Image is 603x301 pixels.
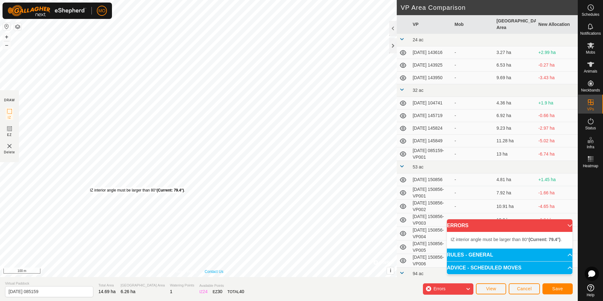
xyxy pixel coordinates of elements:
div: - [454,190,491,196]
span: i [390,268,391,273]
span: 6.26 ha [121,289,136,294]
td: [DATE] 145849 [410,135,452,147]
span: Infra [587,145,594,149]
td: -0.27 ha [536,59,578,72]
span: Heatmap [583,164,598,168]
span: Delete [4,150,15,155]
span: Save [552,286,563,291]
div: - [454,125,491,132]
td: 13.2 ha [494,213,536,227]
div: DRAW [4,98,15,103]
button: – [3,41,10,49]
a: Help [578,282,603,299]
span: RULES - GENERAL [447,252,493,257]
p-accordion-header: ADVICE - SCHEDULED MOVES [447,262,572,274]
button: Save [542,283,573,294]
a: Contact Us [205,269,223,274]
td: [DATE] 150856-VP006 [410,254,452,268]
span: Available Points [199,283,244,288]
td: -6.74 ha [536,147,578,161]
td: 9.69 ha [494,72,536,84]
td: +2.99 ha [536,46,578,59]
button: Reset Map [3,23,10,30]
td: [DATE] 150856-VP001 [410,186,452,200]
span: Notifications [580,32,601,35]
td: [DATE] 104741 [410,97,452,109]
button: i [387,267,394,274]
span: EZ [7,133,12,137]
td: [DATE] 150856-VP004 [410,227,452,240]
button: View [476,283,506,294]
span: 1 [170,289,173,294]
span: 53 ac [413,164,423,169]
span: Cancel [517,286,532,291]
td: +1.45 ha [536,174,578,186]
span: 24 ac [413,37,423,42]
span: 40 [239,289,244,294]
td: [DATE] 143925 [410,59,452,72]
span: Mobs [586,50,595,54]
div: - [454,203,491,210]
td: +1.9 ha [536,97,578,109]
div: EZ [213,288,222,295]
span: 14.69 ha [98,289,116,294]
div: - [454,74,491,81]
div: IZ interior angle must be larger than 80° . [90,187,185,193]
div: TOTAL [227,288,244,295]
td: [DATE] 150856 [410,174,452,186]
span: IZ interior angle must be larger than 80° . [451,237,562,242]
span: 32 ac [413,88,423,93]
td: [DATE] 150856-VP003 [410,213,452,227]
span: Total Area [98,283,116,288]
td: 9.23 ha [494,122,536,135]
span: [GEOGRAPHIC_DATA] Area [121,283,165,288]
a: Privacy Policy [173,269,197,274]
td: [DATE] 143616 [410,46,452,59]
b: (Current: 79.4°) [156,188,184,192]
td: -5.02 ha [536,135,578,147]
td: 7.92 ha [494,186,536,200]
td: [DATE] 150856-VP002 [410,200,452,213]
div: - [454,176,491,183]
td: [DATE] 143950 [410,72,452,84]
div: - [454,112,491,119]
td: 13 ha [494,147,536,161]
span: 94 ac [413,271,423,276]
span: 30 [218,289,223,294]
img: Gallagher Logo [8,5,86,16]
span: Animals [584,69,597,73]
span: VPs [587,107,594,111]
span: IZ [8,115,11,120]
span: Help [587,293,594,297]
td: [DATE] 150856-VP005 [410,240,452,254]
span: 24 [203,289,208,294]
span: Schedules [582,13,599,16]
span: Watering Points [170,283,194,288]
div: - [454,217,491,223]
b: (Current: 79.4°) [529,237,560,242]
button: Cancel [509,283,540,294]
th: New Allocation [536,15,578,34]
div: IZ [199,288,208,295]
p-accordion-header: ERRORS [447,219,572,232]
td: 4.36 ha [494,97,536,109]
span: ADVICE - SCHEDULED MOVES [447,265,521,270]
td: 6.92 ha [494,109,536,122]
span: Virtual Paddock [5,281,93,286]
td: -3.43 ha [536,72,578,84]
td: -6.94 ha [536,213,578,227]
p-accordion-header: RULES - GENERAL [447,249,572,261]
button: Map Layers [14,23,21,31]
td: 6.53 ha [494,59,536,72]
td: [DATE] 145824 [410,122,452,135]
button: + [3,33,10,41]
td: 11.28 ha [494,135,536,147]
td: -0.66 ha [536,109,578,122]
div: - [454,151,491,157]
img: VP [6,142,13,150]
th: VP [410,15,452,34]
div: - [454,62,491,68]
span: MO [98,8,106,14]
div: - [454,100,491,106]
th: Mob [452,15,494,34]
